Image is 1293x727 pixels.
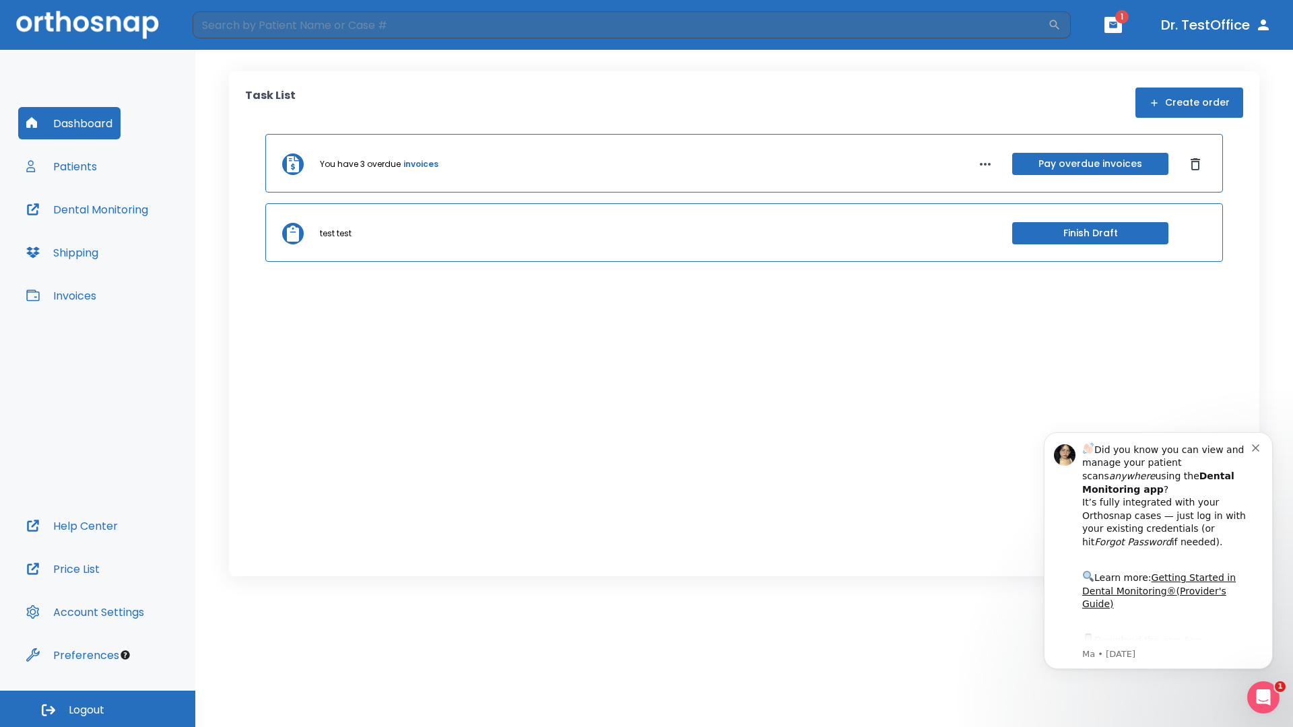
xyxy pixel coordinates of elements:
[16,11,159,38] img: Orthosnap
[1115,10,1129,24] span: 1
[193,11,1048,38] input: Search by Patient Name or Case #
[119,649,131,661] div: Tooltip anchor
[18,150,105,182] button: Patients
[59,223,178,247] a: App Store
[245,88,296,118] p: Task List
[403,158,438,170] a: invoices
[59,236,228,248] p: Message from Ma, sent 4w ago
[18,193,156,226] button: Dental Monitoring
[1247,681,1280,714] iframe: Intercom live chat
[69,703,104,718] span: Logout
[1185,153,1206,175] button: Dismiss
[320,228,352,240] p: test test
[18,553,108,585] button: Price List
[1024,412,1293,691] iframe: Intercom notifications message
[18,596,152,628] button: Account Settings
[228,29,239,40] button: Dismiss notification
[1012,153,1168,175] button: Pay overdue invoices
[18,107,121,139] button: Dashboard
[1135,88,1243,118] button: Create order
[18,236,106,269] button: Shipping
[1012,222,1168,244] button: Finish Draft
[18,510,126,542] button: Help Center
[18,639,127,671] button: Preferences
[320,158,401,170] p: You have 3 overdue
[18,279,104,312] button: Invoices
[1275,681,1286,692] span: 1
[59,219,228,288] div: Download the app: | ​ Let us know if you need help getting started!
[1156,13,1277,37] button: Dr. TestOffice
